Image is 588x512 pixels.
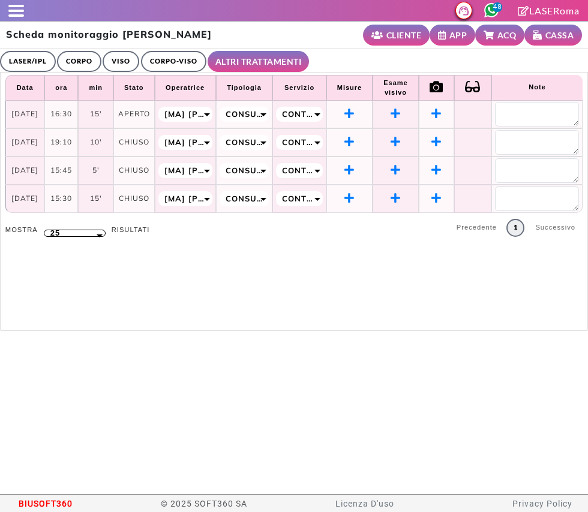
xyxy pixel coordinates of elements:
[497,29,517,41] small: ACQ
[528,219,583,237] a: Successivo
[113,75,155,101] th: Stato: activate to sort column ascending
[44,101,78,128] td: 16:30
[5,156,45,185] td: [DATE]
[5,75,45,101] th: Data: activate to sort column descending
[475,25,524,46] a: ACQ
[449,29,467,41] small: APP
[449,219,505,237] a: Precedente
[545,29,574,41] small: CASSA
[386,29,422,41] small: CLIENTE
[50,227,60,240] span: 25
[226,107,263,121] span: Consulenze
[5,185,45,213] td: [DATE]
[155,75,216,101] th: Operatrice: activate to sort column ascending
[164,164,206,177] span: [MA] [PERSON_NAME]
[164,135,206,149] span: [MA] [PERSON_NAME]
[44,185,78,213] td: 15:30
[491,75,583,101] th: Note: activate to sort column ascending
[5,225,150,235] label: Mostra risultati
[282,107,317,121] span: CONTROLLO Viso
[44,75,78,101] th: ora: activate to sort column ascending
[524,25,582,46] a: CASSA
[282,164,317,177] span: CONTROLLO Inguine+Ascelle
[103,51,139,72] a: VISO
[113,128,155,156] td: CHIUSO
[113,101,155,128] td: APERTO
[226,164,263,177] span: Consulenze
[272,75,326,101] th: Servizio: activate to sort column ascending
[164,192,206,205] span: [MA] [PERSON_NAME]
[78,75,113,101] th: min: activate to sort column ascending
[226,192,263,205] span: Consulenze
[363,25,430,46] a: CLIENTE
[78,101,113,128] td: 15'
[57,51,101,72] a: CORPO
[518,5,580,16] a: LASERoma
[512,499,572,508] a: Privacy Policy
[5,101,45,128] td: [DATE]
[454,75,491,101] th: : activate to sort column ascending
[78,156,113,185] td: 5'
[282,135,317,149] span: CONTROLLO Viso
[6,29,212,40] h2: Scheda monitoraggio [PERSON_NAME]
[493,2,502,12] span: 48
[226,135,263,149] span: Consulenze
[78,185,113,213] td: 15'
[141,51,206,72] a: CORPO-VISO
[44,128,78,156] td: 19:10
[208,51,310,72] a: ALTRI TRATTAMENTI
[44,156,78,185] td: 15:45
[335,499,394,508] a: Licenza D'uso
[282,192,317,205] span: CONTROLLO Viso
[373,75,418,101] th: Esamevisivo: activate to sort column ascending
[419,75,454,101] th: : activate to sort column ascending
[78,128,113,156] td: 10'
[208,51,310,73] li: ALTRI TRATTAMENTI
[430,25,475,46] a: APP
[518,6,529,16] i: Clicca per andare alla pagina di firma
[113,156,155,185] td: CHIUSO
[113,185,155,213] td: CHIUSO
[164,107,206,121] span: [MA] [PERSON_NAME]
[506,219,524,237] a: 1
[216,75,273,101] th: Tipologia: activate to sort column ascending
[5,128,45,156] td: [DATE]
[326,75,373,101] th: Misure: activate to sort column ascending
